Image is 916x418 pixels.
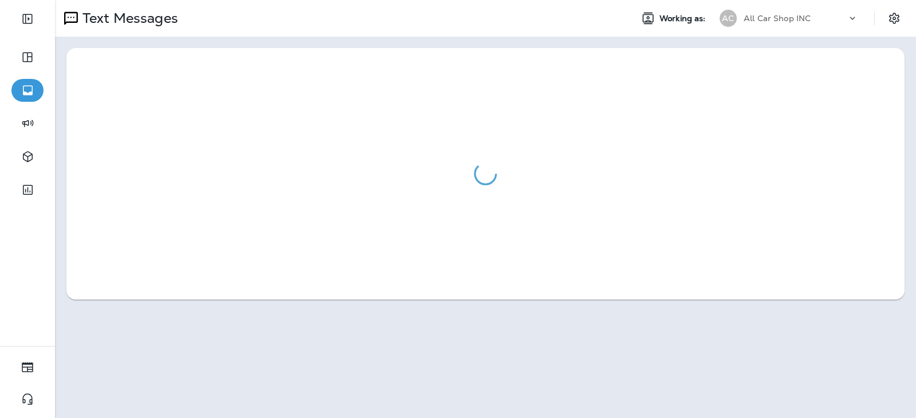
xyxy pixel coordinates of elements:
p: Text Messages [78,10,178,27]
span: Working as: [660,14,708,23]
p: All Car Shop INC [744,14,811,23]
button: Expand Sidebar [11,7,44,30]
button: Settings [884,8,905,29]
div: AC [720,10,737,27]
